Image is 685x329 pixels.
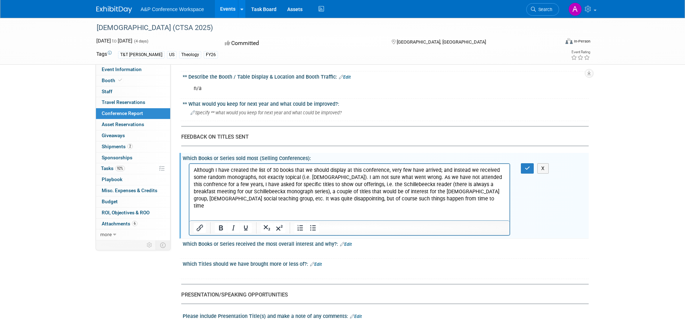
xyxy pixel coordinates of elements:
[96,86,170,97] a: Staff
[143,240,156,250] td: Personalize Event Tab Strip
[537,163,549,174] button: X
[102,221,137,226] span: Attachments
[96,130,170,141] a: Giveaways
[574,39,590,44] div: In-Person
[132,221,137,226] span: 6
[102,133,125,138] span: Giveaways
[568,3,582,16] img: Anna Turton
[102,188,157,193] span: Misc. Expenses & Credits
[156,240,171,250] td: Toggle Event Tabs
[96,163,170,174] a: Tasks92%
[102,121,144,127] span: Asset Reservations
[240,223,252,233] button: Underline
[96,196,170,207] a: Budget
[96,229,170,240] a: more
[571,50,590,54] div: Event Rating
[517,37,590,48] div: Event Format
[191,110,342,115] span: Specify ** what would you keep for next year and what could be improved?
[189,164,509,220] iframe: Rich Text Area. Press ALT-0 for help.
[565,38,573,44] img: Format-Inperson.png
[204,51,218,59] div: FY26
[102,66,142,72] span: Event Information
[133,39,148,44] span: (4 days)
[102,176,122,182] span: Playbook
[181,133,583,141] div: FEEDBACK ON TITLES SENT
[96,174,170,185] a: Playbook
[96,6,132,13] img: ExhibitDay
[310,262,322,267] a: Edit
[96,219,170,229] a: Attachments6
[273,223,285,233] button: Superscript
[96,208,170,218] a: ROI, Objectives & ROO
[118,78,122,82] i: Booth reservation complete
[102,199,118,204] span: Budget
[179,51,201,59] div: Theology
[96,108,170,119] a: Conference Report
[96,38,132,44] span: [DATE] [DATE]
[94,21,548,34] div: [DEMOGRAPHIC_DATA] (CTSA 2025)
[183,259,589,268] div: Which Titles should we have brought more or less of?:
[115,166,125,171] span: 92%
[183,311,589,320] div: Please include Presentation Title(s) and make a note of any comments:
[127,144,133,149] span: 2
[183,153,589,162] div: Which Books or Series sold most (Selling Conferences):
[102,155,132,160] span: Sponsorships
[339,75,351,80] a: Edit
[194,223,206,233] button: Insert/edit link
[101,165,125,171] span: Tasks
[102,210,149,215] span: ROI, Objectives & ROO
[397,39,486,45] span: [GEOGRAPHIC_DATA], [GEOGRAPHIC_DATA]
[183,99,589,108] div: ** What would you keep for next year and what could be improved?:
[536,7,552,12] span: Search
[96,97,170,108] a: Travel Reservations
[102,110,143,116] span: Conference Report
[167,51,177,59] div: US
[96,185,170,196] a: Misc. Expenses & Credits
[111,38,118,44] span: to
[118,51,164,59] div: T&T [PERSON_NAME]
[189,81,510,96] div: n/a
[340,242,352,247] a: Edit
[141,6,204,12] span: A&P Conference Workspace
[307,223,319,233] button: Bullet list
[96,153,170,163] a: Sponsorships
[261,223,273,233] button: Subscript
[350,314,362,319] a: Edit
[102,78,123,83] span: Booth
[526,3,559,16] a: Search
[227,223,239,233] button: Italic
[100,231,112,237] span: more
[181,291,583,299] div: PRESENTATION/SPEAKING OPPORTUNITIES
[183,71,589,81] div: ** Describe the Booth / Table Display & Location and Booth Traffic:
[223,37,380,50] div: Committed
[294,223,306,233] button: Numbered list
[96,50,112,59] td: Tags
[96,119,170,130] a: Asset Reservations
[96,64,170,75] a: Event Information
[215,223,227,233] button: Bold
[102,144,133,149] span: Shipments
[96,141,170,152] a: Shipments2
[96,75,170,86] a: Booth
[102,89,112,94] span: Staff
[183,239,589,248] div: Which Books or Series received the most overall interest and why?:
[102,99,145,105] span: Travel Reservations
